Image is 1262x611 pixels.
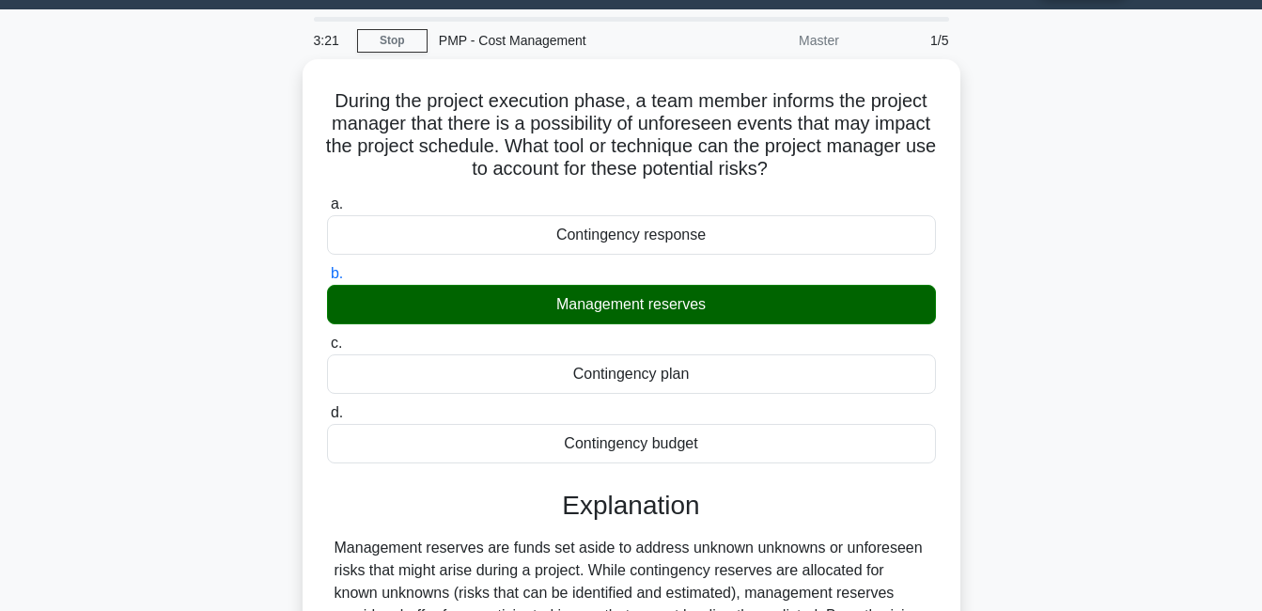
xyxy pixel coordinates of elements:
[850,22,960,59] div: 1/5
[327,285,936,324] div: Management reserves
[338,490,925,522] h3: Explanation
[331,335,342,351] span: c.
[331,265,343,281] span: b.
[325,89,938,181] h5: During the project execution phase, a team member informs the project manager that there is a pos...
[357,29,428,53] a: Stop
[331,196,343,211] span: a.
[327,424,936,463] div: Contingency budget
[327,354,936,394] div: Contingency plan
[331,404,343,420] span: d.
[686,22,850,59] div: Master
[428,22,686,59] div: PMP - Cost Management
[303,22,357,59] div: 3:21
[327,215,936,255] div: Contingency response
